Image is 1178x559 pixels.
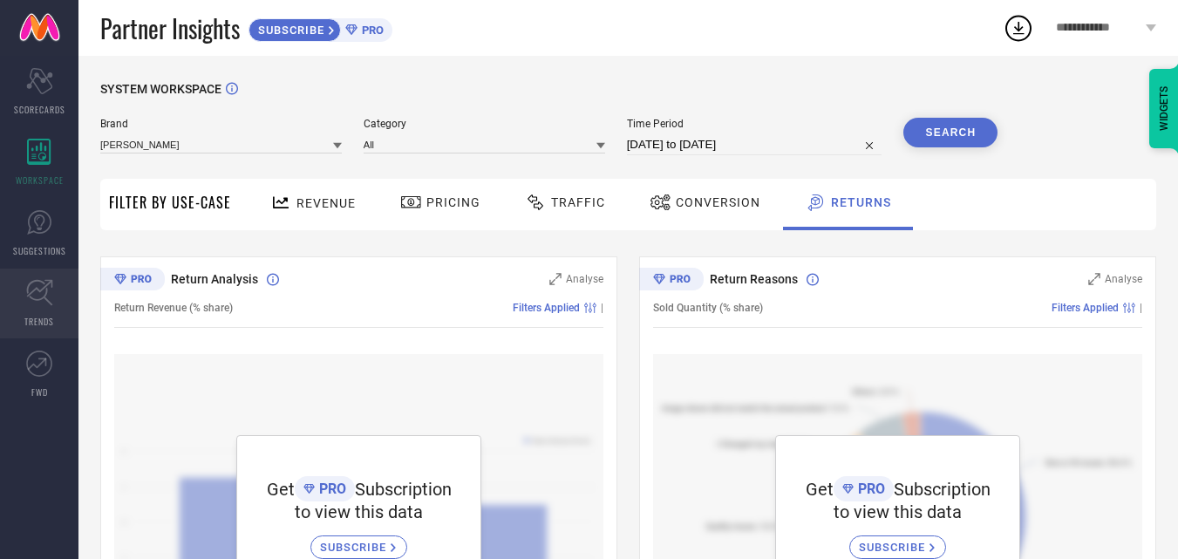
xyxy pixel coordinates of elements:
[24,315,54,328] span: TRENDS
[100,82,221,96] span: SYSTEM WORKSPACE
[1052,302,1119,314] span: Filters Applied
[364,118,605,130] span: Category
[1003,12,1034,44] div: Open download list
[849,522,946,559] a: SUBSCRIBE
[310,522,407,559] a: SUBSCRIBE
[171,272,258,286] span: Return Analysis
[296,196,356,210] span: Revenue
[551,195,605,209] span: Traffic
[16,174,64,187] span: WORKSPACE
[831,195,891,209] span: Returns
[14,103,65,116] span: SCORECARDS
[894,479,991,500] span: Subscription
[320,541,391,554] span: SUBSCRIBE
[834,501,962,522] span: to view this data
[806,479,834,500] span: Get
[315,481,346,497] span: PRO
[295,501,423,522] span: to view this data
[549,273,562,285] svg: Zoom
[627,118,882,130] span: Time Period
[357,24,384,37] span: PRO
[100,118,342,130] span: Brand
[100,268,165,294] div: Premium
[1140,302,1142,314] span: |
[627,134,882,155] input: Select time period
[601,302,603,314] span: |
[854,481,885,497] span: PRO
[639,268,704,294] div: Premium
[426,195,480,209] span: Pricing
[267,479,295,500] span: Get
[100,10,240,46] span: Partner Insights
[859,541,929,554] span: SUBSCRIBE
[13,244,66,257] span: SUGGESTIONS
[710,272,798,286] span: Return Reasons
[31,385,48,399] span: FWD
[249,14,392,42] a: SUBSCRIBEPRO
[653,302,763,314] span: Sold Quantity (% share)
[513,302,580,314] span: Filters Applied
[355,479,452,500] span: Subscription
[1105,273,1142,285] span: Analyse
[1088,273,1100,285] svg: Zoom
[676,195,760,209] span: Conversion
[249,24,329,37] span: SUBSCRIBE
[109,192,231,213] span: Filter By Use-Case
[114,302,233,314] span: Return Revenue (% share)
[903,118,998,147] button: Search
[566,273,603,285] span: Analyse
